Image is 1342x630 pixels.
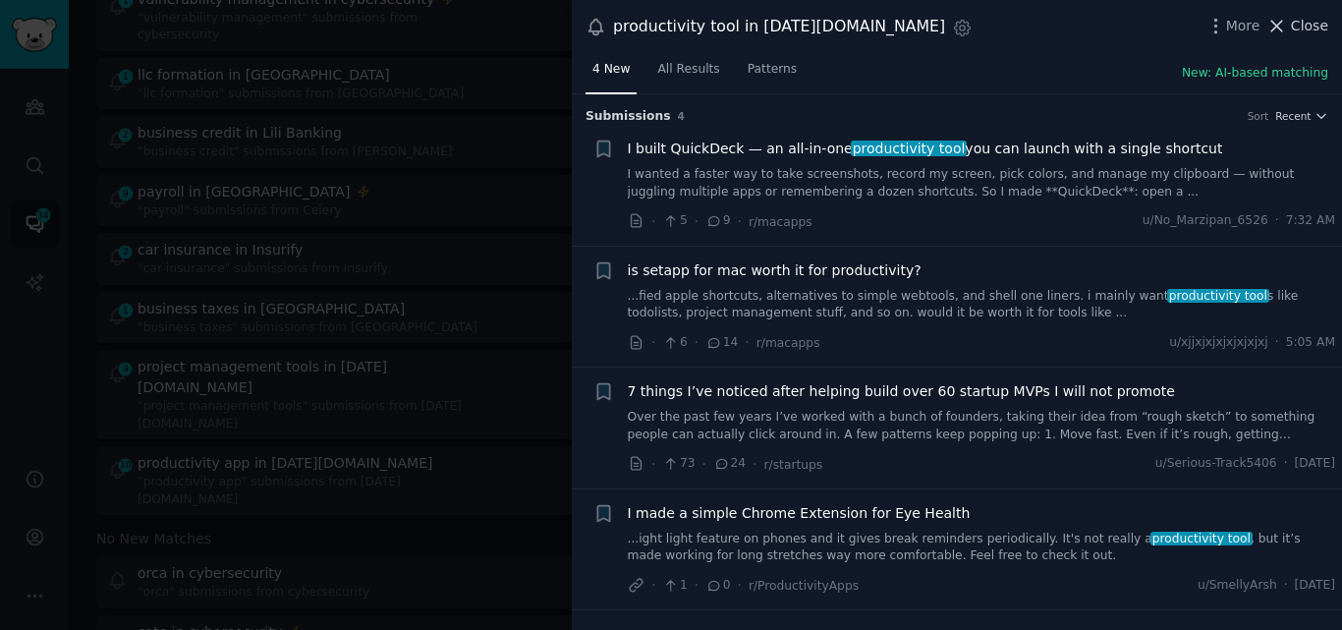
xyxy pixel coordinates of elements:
button: New: AI-based matching [1182,65,1328,83]
button: Recent [1275,109,1328,123]
span: · [651,332,655,353]
span: 7:32 AM [1286,212,1335,230]
a: 4 New [586,54,637,94]
span: u/xjjxjxjxjxjxjxjxj [1169,334,1268,352]
span: 24 [713,455,746,473]
span: [DATE] [1295,577,1335,595]
span: 14 [705,334,738,352]
a: I wanted a faster way to take screenshots, record my screen, pick colors, and manage my clipboard... [628,166,1336,200]
span: 9 [705,212,730,230]
span: · [651,454,655,475]
button: Close [1266,16,1328,36]
a: is setapp for mac worth it for productivity? [628,260,922,281]
span: I built QuickDeck — an all-in-one you can launch with a single shortcut [628,139,1223,159]
span: · [1275,212,1279,230]
span: u/No_Marzipan_6526 [1143,212,1268,230]
span: · [702,454,706,475]
span: · [651,211,655,232]
span: [DATE] [1295,455,1335,473]
span: 73 [662,455,695,473]
span: 5:05 AM [1286,334,1335,352]
a: I built QuickDeck — an all-in-oneproductivity toolyou can launch with a single shortcut [628,139,1223,159]
span: 1 [662,577,687,595]
span: · [695,332,699,353]
span: r/macapps [756,336,820,350]
a: Patterns [741,54,804,94]
span: r/macapps [749,215,812,229]
span: · [695,575,699,596]
span: u/Serious-Track5406 [1155,455,1277,473]
span: · [695,211,699,232]
a: ...fied apple shortcuts, alternatives to simple webtools, and shell one liners. i mainly wantprod... [628,288,1336,322]
a: All Results [650,54,726,94]
div: Sort [1248,109,1269,123]
span: · [738,575,742,596]
span: · [753,454,756,475]
span: · [1275,334,1279,352]
span: r/ProductivityApps [749,579,859,593]
span: r/startups [764,458,823,472]
span: 5 [662,212,687,230]
span: All Results [657,61,719,79]
span: Recent [1275,109,1311,123]
button: More [1205,16,1260,36]
span: Submission s [586,108,671,126]
span: 0 [705,577,730,595]
span: productivity tool [851,141,967,156]
a: I made a simple Chrome Extension for Eye Health [628,503,971,524]
span: · [1284,577,1288,595]
span: · [745,332,749,353]
span: Patterns [748,61,797,79]
span: u/SmellyArsh [1198,577,1277,595]
span: · [651,575,655,596]
span: 6 [662,334,687,352]
a: 7 things I’ve noticed after helping build over 60 startup MVPs I will not promote [628,381,1175,402]
span: · [738,211,742,232]
span: · [1284,455,1288,473]
span: 4 New [592,61,630,79]
span: productivity tool [1167,289,1269,303]
div: productivity tool in [DATE][DOMAIN_NAME] [613,15,945,39]
span: productivity tool [1150,532,1253,545]
a: Over the past few years I’ve worked with a bunch of founders, taking their idea from “rough sketc... [628,409,1336,443]
span: 4 [678,110,685,122]
a: ...ight light feature on phones and it gives break reminders periodically. It's not really aprodu... [628,531,1336,565]
span: Close [1291,16,1328,36]
span: More [1226,16,1260,36]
